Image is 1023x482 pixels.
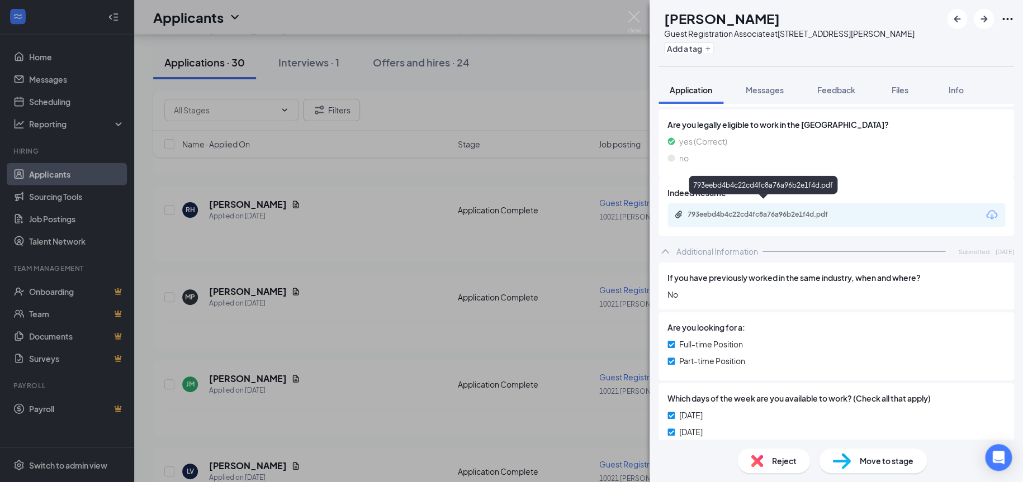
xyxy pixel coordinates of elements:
[667,321,745,333] span: Are you looking for a:
[679,355,745,367] span: Part-time Position
[949,85,964,95] span: Info
[667,392,931,404] span: Which days of the week are you available to work? (Check all that apply)
[667,187,726,199] span: Indeed Resume
[1001,12,1014,26] svg: Ellipses
[704,45,711,52] svg: Plus
[950,12,964,26] svg: ArrowLeftNew
[670,85,712,95] span: Application
[676,246,758,257] div: Additional Information
[985,444,1012,471] div: Open Intercom Messenger
[674,210,683,219] svg: Paperclip
[679,152,689,164] span: no
[667,118,1005,131] span: Are you legally eligible to work in the [GEOGRAPHIC_DATA]?
[977,12,991,26] svg: ArrowRight
[679,338,743,350] span: Full-time Position
[947,9,967,29] button: ArrowLeftNew
[679,426,703,438] span: [DATE]
[688,210,844,219] div: 793eebd4b4c22cd4fc8a76a96b2e1f4d.pdf
[674,210,855,221] a: Paperclip793eebd4b4c22cd4fc8a76a96b2e1f4d.pdf
[860,455,913,467] span: Move to stage
[772,455,797,467] span: Reject
[817,85,855,95] span: Feedback
[985,208,998,222] svg: Download
[746,85,784,95] span: Messages
[667,271,921,284] span: If you have previously worked in the same industry, when and where?
[664,28,915,39] div: Guest Registration Associate at [STREET_ADDRESS][PERSON_NAME]
[892,85,908,95] span: Files
[679,135,727,147] span: yes (Correct)
[664,42,714,54] button: PlusAdd a tag
[974,9,994,29] button: ArrowRight
[959,247,991,256] span: Submitted:
[679,409,703,421] span: [DATE]
[689,176,837,194] div: 793eebd4b4c22cd4fc8a76a96b2e1f4d.pdf
[667,288,1005,300] span: No
[996,247,1014,256] span: [DATE]
[659,245,672,258] svg: ChevronUp
[664,9,780,28] h1: [PERSON_NAME]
